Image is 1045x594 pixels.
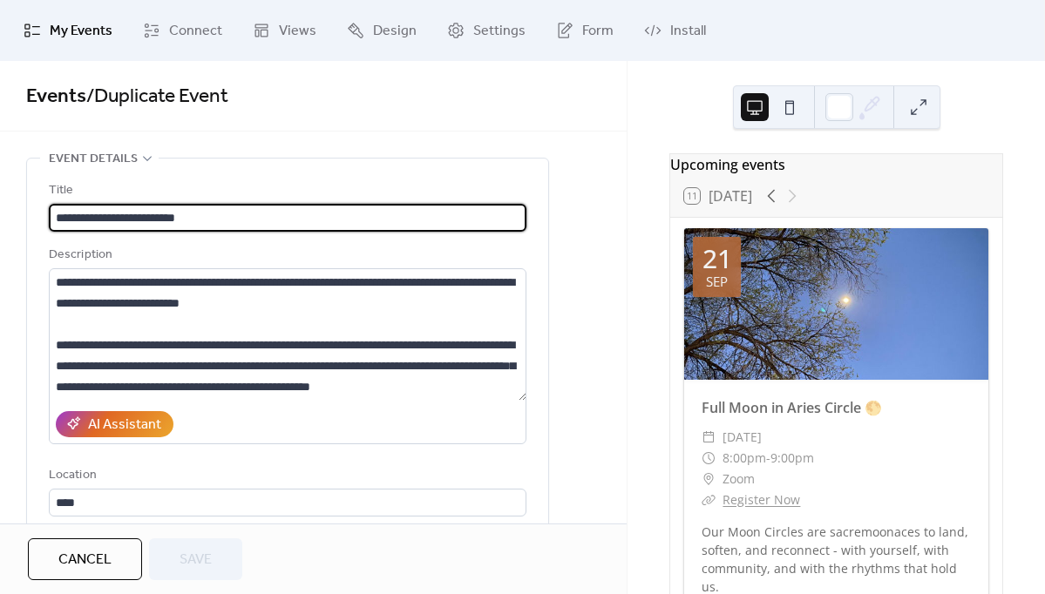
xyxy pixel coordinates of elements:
a: Events [26,78,86,116]
a: Design [334,7,430,54]
span: 9:00pm [770,448,814,469]
a: Connect [130,7,235,54]
span: Cancel [58,550,112,570]
div: ​ [702,469,716,489]
a: Install [631,7,719,54]
a: Settings [434,7,539,54]
span: Event details [49,149,138,170]
button: Cancel [28,538,142,580]
span: Zoom [723,469,755,489]
div: AI Assistant [88,415,161,435]
a: Register Now [723,491,800,508]
span: Install [670,21,706,42]
span: 8:00pm [723,448,766,469]
span: Views [279,21,316,42]
a: Full Moon in Aries Circle 🌕 [702,398,882,417]
span: My Events [50,21,112,42]
div: Sep [706,275,728,288]
div: ​ [702,427,716,448]
div: 21 [702,246,732,272]
a: My Events [10,7,126,54]
span: Design [373,21,417,42]
a: Views [240,7,329,54]
span: Connect [169,21,222,42]
span: [DATE] [723,427,762,448]
button: AI Assistant [56,411,173,437]
div: Description [49,245,523,266]
div: Upcoming events [670,154,1002,175]
div: Location [49,465,523,486]
span: Settings [473,21,526,42]
span: Form [582,21,614,42]
span: / Duplicate Event [86,78,228,116]
a: Form [543,7,627,54]
div: Title [49,180,523,201]
span: - [766,448,770,469]
div: ​ [702,448,716,469]
div: ​ [702,489,716,510]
